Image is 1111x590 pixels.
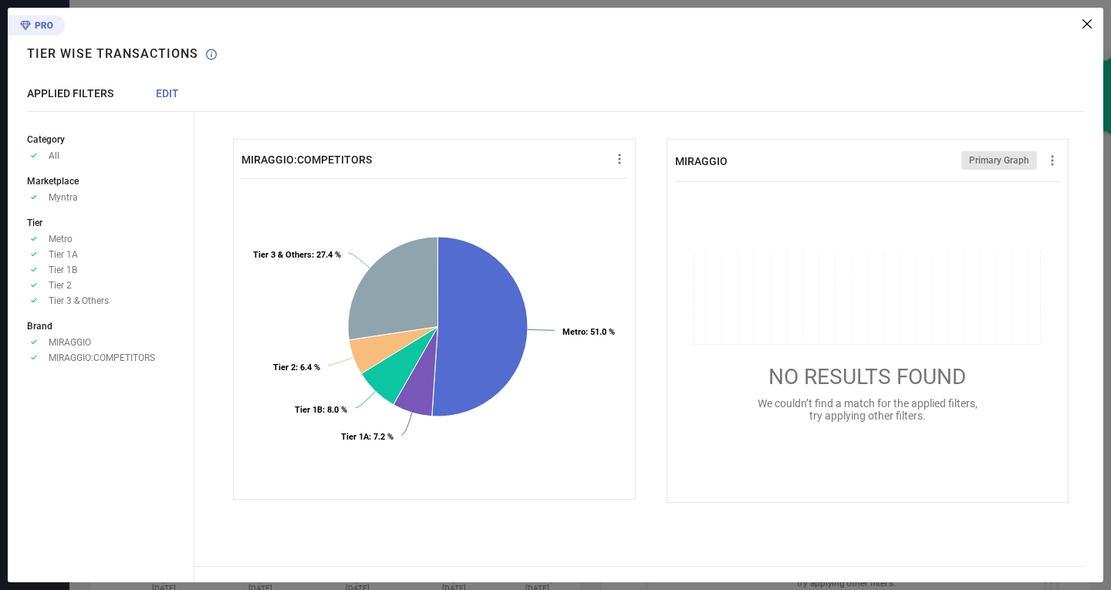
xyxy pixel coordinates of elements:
text: : 8.0 % [295,405,347,415]
span: Tier 1B [49,265,77,275]
span: We couldn’t find a match for the applied filters, try applying other filters. [758,397,978,422]
span: MIRAGGIO:COMPETITORS [241,153,372,166]
span: Brand [27,321,52,332]
span: APPLIED FILTERS [27,87,113,99]
span: EDIT [156,87,179,99]
span: Tier 1A [49,249,78,260]
span: Tier 3 & Others [49,295,109,306]
span: Primary Graph [969,155,1029,166]
tspan: Tier 3 & Others [253,250,312,260]
span: MIRAGGIO:COMPETITORS [49,352,155,363]
span: Tier 2 [49,280,72,291]
span: Category [27,134,65,145]
text: : 27.4 % [253,250,341,260]
span: Myntra [49,192,78,203]
text: : 51.0 % [562,327,615,337]
span: MIRAGGIO [675,155,728,167]
tspan: Tier 1A [341,432,370,442]
tspan: Tier 2 [273,362,295,373]
span: Marketplace [27,176,79,187]
text: : 7.2 % [341,432,393,442]
tspan: Metro [562,327,586,337]
span: Metro [49,234,73,244]
span: MIRAGGIO [49,337,91,348]
text: : 6.4 % [273,362,320,373]
span: Tier [27,217,42,228]
h1: Tier Wise Transactions [27,46,198,61]
div: Premium [8,15,65,39]
span: NO RESULTS FOUND [768,364,966,389]
span: All [49,150,59,161]
tspan: Tier 1B [295,405,322,415]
